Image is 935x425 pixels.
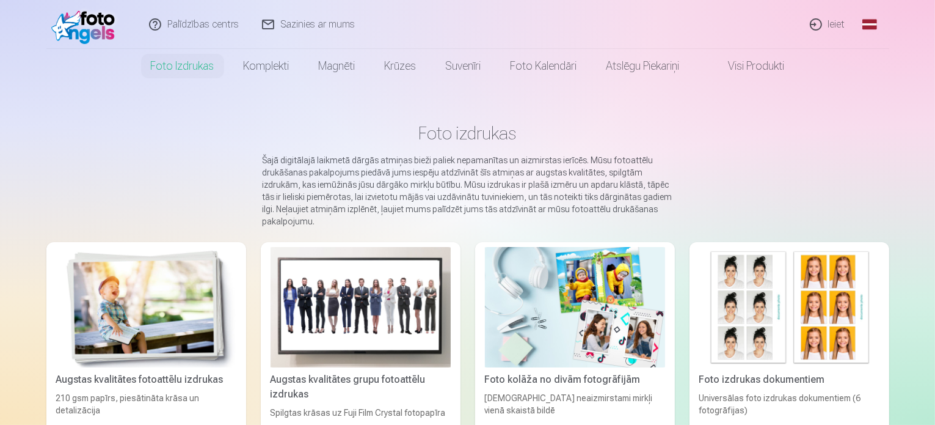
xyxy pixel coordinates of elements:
a: Magnēti [304,49,370,83]
div: Augstas kvalitātes fotoattēlu izdrukas [51,372,241,387]
p: Šajā digitālajā laikmetā dārgās atmiņas bieži paliek nepamanītas un aizmirstas ierīcēs. Mūsu foto... [263,154,673,227]
img: Foto izdrukas dokumentiem [699,247,879,368]
div: Spilgtas krāsas uz Fuji Film Crystal fotopapīra [266,407,456,419]
img: Augstas kvalitātes fotoattēlu izdrukas [56,247,236,368]
img: /fa1 [51,5,122,44]
a: Visi produkti [694,49,799,83]
div: Augstas kvalitātes grupu fotoattēlu izdrukas [266,372,456,402]
a: Krūzes [370,49,431,83]
a: Foto kalendāri [496,49,592,83]
img: Foto kolāža no divām fotogrāfijām [485,247,665,368]
div: Foto kolāža no divām fotogrāfijām [480,372,670,387]
div: Foto izdrukas dokumentiem [694,372,884,387]
a: Komplekti [229,49,304,83]
h1: Foto izdrukas [56,122,879,144]
div: 210 gsm papīrs, piesātināta krāsa un detalizācija [51,392,241,419]
img: Augstas kvalitātes grupu fotoattēlu izdrukas [271,247,451,368]
a: Atslēgu piekariņi [592,49,694,83]
div: [DEMOGRAPHIC_DATA] neaizmirstami mirkļi vienā skaistā bildē [480,392,670,419]
div: Universālas foto izdrukas dokumentiem (6 fotogrāfijas) [694,392,884,419]
a: Suvenīri [431,49,496,83]
a: Foto izdrukas [136,49,229,83]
